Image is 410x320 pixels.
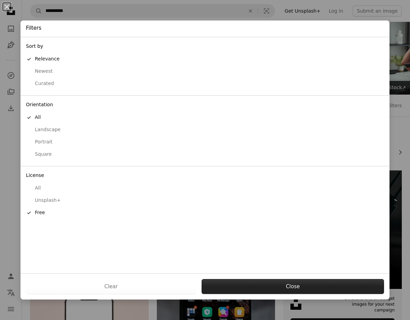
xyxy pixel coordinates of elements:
[20,136,389,148] button: Portrait
[20,40,389,53] div: Sort by
[20,65,389,78] button: Newest
[26,209,384,216] div: Free
[20,111,389,124] button: All
[202,279,384,294] button: Close
[26,185,384,192] div: All
[26,279,196,294] button: Clear
[20,53,389,65] button: Relevance
[20,124,389,136] button: Landscape
[26,25,41,32] h4: Filters
[20,148,389,161] button: Square
[20,194,389,207] button: Unsplash+
[20,182,389,194] button: All
[26,197,384,204] div: Unsplash+
[26,126,384,133] div: Landscape
[20,78,389,90] button: Curated
[20,169,389,182] div: License
[26,56,384,62] div: Relevance
[26,80,384,87] div: Curated
[26,139,384,145] div: Portrait
[26,151,384,158] div: Square
[26,114,384,121] div: All
[20,98,389,111] div: Orientation
[26,68,384,75] div: Newest
[20,207,389,219] button: Free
